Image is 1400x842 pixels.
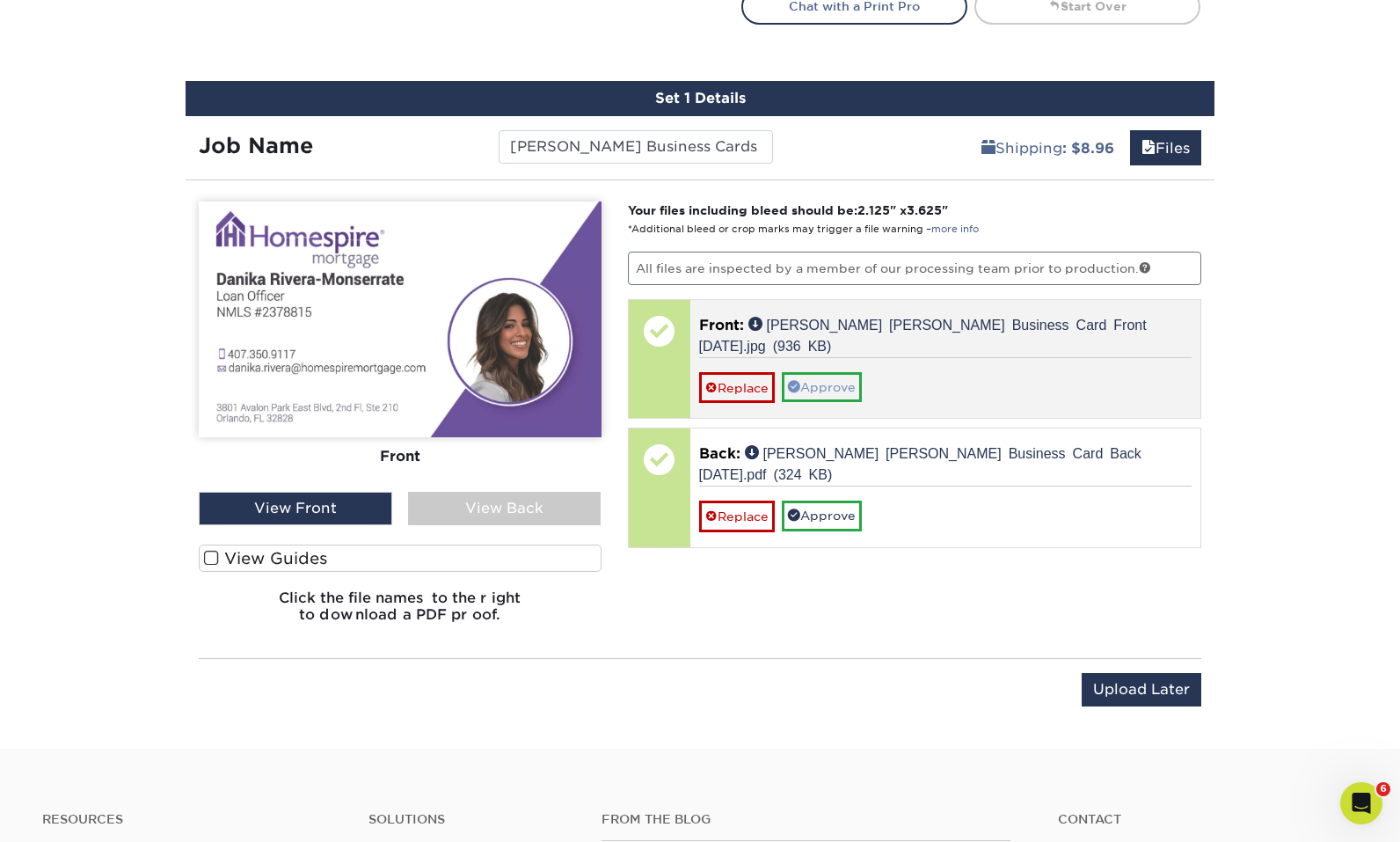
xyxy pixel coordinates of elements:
[408,492,602,525] div: View Back
[981,140,995,157] span: shipping
[857,203,890,217] span: 2.125
[628,252,1202,285] p: All files are inspected by a member of our processing team prior to production.
[368,812,575,827] h4: Solutions
[1130,130,1201,165] a: Files
[499,130,772,164] input: Enter a job name
[1141,140,1156,157] span: files
[42,812,342,827] h4: Resources
[1376,782,1390,796] span: 6
[602,812,1010,827] h4: From the Blog
[699,317,744,333] span: Front:
[970,130,1126,165] a: Shipping: $8.96
[782,501,862,531] a: Approve
[699,317,1147,352] a: [PERSON_NAME] [PERSON_NAME] Business Card Front [DATE].jpg (936 KB)
[699,501,775,531] a: Replace
[1058,812,1358,827] a: Contact
[199,545,602,572] label: View Guides
[186,81,1214,116] div: Set 1 Details
[199,437,602,476] div: Front
[199,492,392,525] div: View Front
[699,372,775,403] a: Replace
[782,372,862,402] a: Approve
[628,223,979,235] small: *Additional bleed or crop marks may trigger a file warning –
[199,589,602,637] h6: Click the file names to the right to download a PDF proof.
[1082,673,1201,707] input: Upload Later
[199,133,313,158] strong: Job Name
[931,223,979,235] a: more info
[1062,140,1114,157] b: : $8.96
[907,203,942,217] span: 3.625
[699,445,1141,480] a: [PERSON_NAME] [PERSON_NAME] Business Card Back [DATE].pdf (324 KB)
[1340,782,1382,824] iframe: Intercom live chat
[628,203,948,217] strong: Your files including bleed should be: " x "
[699,445,740,462] span: Back:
